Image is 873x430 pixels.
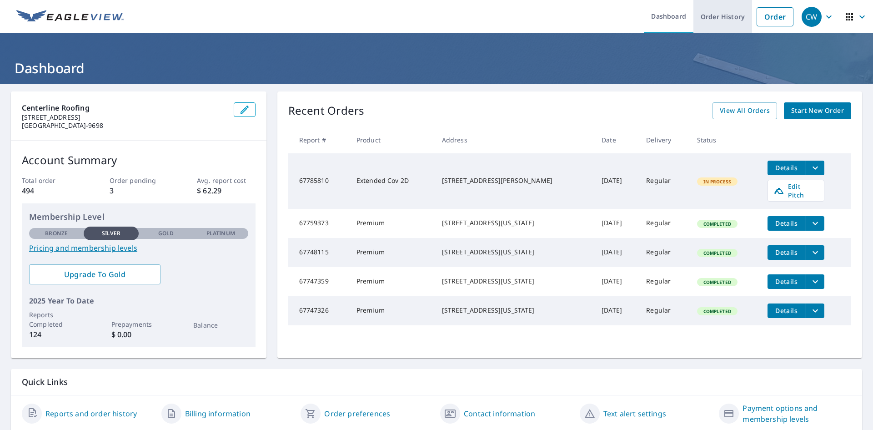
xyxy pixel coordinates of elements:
[29,211,248,223] p: Membership Level
[22,185,80,196] p: 494
[773,248,800,257] span: Details
[288,296,349,325] td: 67747326
[22,121,226,130] p: [GEOGRAPHIC_DATA]-9698
[349,209,435,238] td: Premium
[806,245,824,260] button: filesDropdownBtn-67748115
[639,153,689,209] td: Regular
[349,153,435,209] td: Extended Cov 2D
[29,310,84,329] p: Reports Completed
[29,295,248,306] p: 2025 Year To Date
[594,153,639,209] td: [DATE]
[22,152,256,168] p: Account Summary
[690,126,760,153] th: Status
[773,277,800,286] span: Details
[802,7,822,27] div: CW
[720,105,770,116] span: View All Orders
[111,319,166,329] p: Prepayments
[185,408,251,419] a: Billing information
[698,178,737,185] span: In Process
[442,277,587,286] div: [STREET_ADDRESS][US_STATE]
[603,408,666,419] a: Text alert settings
[349,267,435,296] td: Premium
[435,126,594,153] th: Address
[698,279,737,285] span: Completed
[288,102,365,119] p: Recent Orders
[45,408,137,419] a: Reports and order history
[464,408,535,419] a: Contact information
[349,296,435,325] td: Premium
[36,269,153,279] span: Upgrade To Gold
[442,218,587,228] div: [STREET_ADDRESS][US_STATE]
[743,403,851,425] a: Payment options and membership levels
[768,245,806,260] button: detailsBtn-67748115
[349,126,435,153] th: Product
[594,238,639,267] td: [DATE]
[768,274,806,289] button: detailsBtn-67747359
[442,248,587,257] div: [STREET_ADDRESS][US_STATE]
[442,306,587,315] div: [STREET_ADDRESS][US_STATE]
[193,320,248,330] p: Balance
[639,296,689,325] td: Regular
[102,229,121,238] p: Silver
[197,185,255,196] p: $ 62.29
[594,296,639,325] td: [DATE]
[698,250,737,256] span: Completed
[324,408,390,419] a: Order preferences
[158,229,174,238] p: Gold
[639,209,689,238] td: Regular
[639,126,689,153] th: Delivery
[111,329,166,340] p: $ 0.00
[594,209,639,238] td: [DATE]
[698,221,737,227] span: Completed
[768,304,806,318] button: detailsBtn-67747326
[594,126,639,153] th: Date
[11,59,862,77] h1: Dashboard
[773,306,800,315] span: Details
[791,105,844,116] span: Start New Order
[768,216,806,231] button: detailsBtn-67759373
[806,274,824,289] button: filesDropdownBtn-67747359
[29,243,248,253] a: Pricing and membership levels
[288,267,349,296] td: 67747359
[22,113,226,121] p: [STREET_ADDRESS]
[757,7,793,26] a: Order
[110,185,168,196] p: 3
[288,153,349,209] td: 67785810
[110,176,168,185] p: Order pending
[773,163,800,172] span: Details
[288,209,349,238] td: 67759373
[29,329,84,340] p: 124
[29,264,161,284] a: Upgrade To Gold
[773,219,800,228] span: Details
[768,161,806,175] button: detailsBtn-67785810
[16,10,124,24] img: EV Logo
[22,102,226,113] p: Centerline Roofing
[784,102,851,119] a: Start New Order
[698,308,737,314] span: Completed
[806,216,824,231] button: filesDropdownBtn-67759373
[768,180,824,202] a: Edit Pitch
[22,376,851,388] p: Quick Links
[197,176,255,185] p: Avg. report cost
[639,267,689,296] td: Regular
[22,176,80,185] p: Total order
[806,304,824,318] button: filesDropdownBtn-67747326
[288,126,349,153] th: Report #
[349,238,435,267] td: Premium
[206,229,235,238] p: Platinum
[442,176,587,185] div: [STREET_ADDRESS][PERSON_NAME]
[806,161,824,175] button: filesDropdownBtn-67785810
[639,238,689,267] td: Regular
[773,182,818,199] span: Edit Pitch
[712,102,777,119] a: View All Orders
[45,229,68,238] p: Bronze
[594,267,639,296] td: [DATE]
[288,238,349,267] td: 67748115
